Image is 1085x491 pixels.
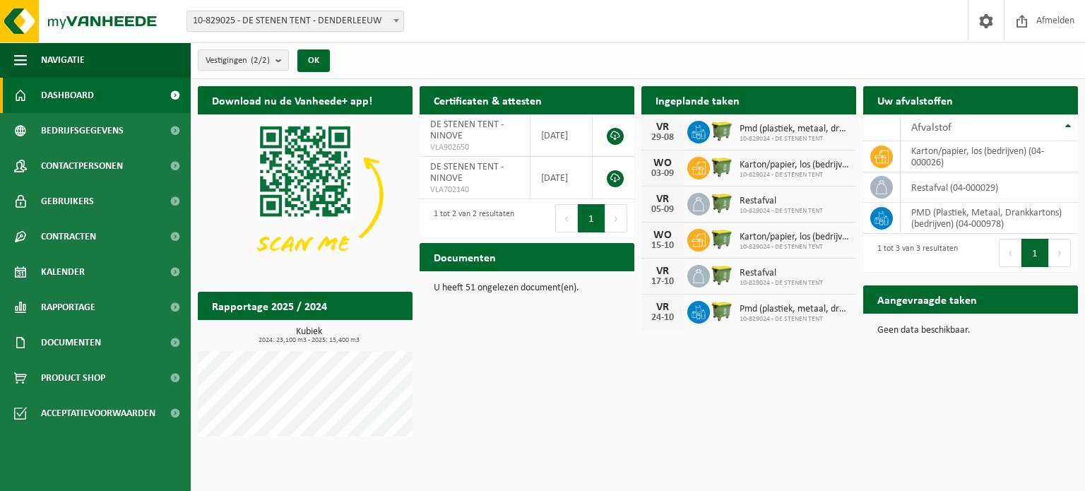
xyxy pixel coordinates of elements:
span: 10-829025 - DE STENEN TENT - DENDERLEEUW [186,11,404,32]
span: Product Shop [41,360,105,396]
button: Vestigingen(2/2) [198,49,289,71]
h2: Certificaten & attesten [420,86,556,114]
h2: Uw afvalstoffen [863,86,967,114]
div: 17-10 [648,277,677,287]
span: Navigatie [41,42,85,78]
div: 15-10 [648,241,677,251]
button: Next [605,204,627,232]
div: VR [648,194,677,205]
span: DE STENEN TENT - NINOVE [430,119,504,141]
span: Kalender [41,254,85,290]
p: Geen data beschikbaar. [877,326,1064,336]
span: 2024: 23,100 m3 - 2025: 15,400 m3 [205,337,413,344]
span: Documenten [41,325,101,360]
span: 10-829024 - DE STENEN TENT [740,207,823,215]
span: Contactpersonen [41,148,123,184]
h2: Ingeplande taken [641,86,754,114]
div: 24-10 [648,313,677,323]
span: Dashboard [41,78,94,113]
h2: Documenten [420,243,510,271]
span: Restafval [740,268,823,279]
span: 10-829024 - DE STENEN TENT [740,135,849,143]
div: 05-09 [648,205,677,215]
h2: Download nu de Vanheede+ app! [198,86,386,114]
span: Karton/papier, los (bedrijven) [740,160,849,171]
button: 1 [1021,239,1049,267]
a: Bekijk rapportage [307,319,411,348]
span: 10-829024 - DE STENEN TENT [740,279,823,288]
span: DE STENEN TENT - NINOVE [430,162,504,184]
td: PMD (Plastiek, Metaal, Drankkartons) (bedrijven) (04-000978) [901,203,1078,234]
td: [DATE] [530,114,593,157]
span: 10-829025 - DE STENEN TENT - DENDERLEEUW [187,11,403,31]
span: Gebruikers [41,184,94,219]
h2: Rapportage 2025 / 2024 [198,292,341,319]
p: U heeft 51 ongelezen document(en). [434,283,620,293]
button: 1 [578,204,605,232]
span: 10-829024 - DE STENEN TENT [740,243,849,252]
div: VR [648,122,677,133]
span: Vestigingen [206,50,270,71]
div: 1 tot 2 van 2 resultaten [427,203,514,234]
img: WB-1100-HPE-GN-51 [710,155,734,179]
img: Download de VHEPlus App [198,114,413,276]
span: VLA902650 [430,142,519,153]
span: 10-829024 - DE STENEN TENT [740,171,849,179]
span: Acceptatievoorwaarden [41,396,155,431]
td: [DATE] [530,157,593,199]
img: WB-1100-HPE-GN-51 [710,227,734,251]
h3: Kubiek [205,327,413,344]
span: Afvalstof [911,122,951,134]
button: Previous [555,204,578,232]
button: Previous [999,239,1021,267]
td: restafval (04-000029) [901,172,1078,203]
div: 1 tot 3 van 3 resultaten [870,237,958,268]
span: VLA702140 [430,184,519,196]
button: OK [297,49,330,72]
div: VR [648,302,677,313]
span: Pmd (plastiek, metaal, drankkartons) (bedrijven) [740,124,849,135]
img: WB-1100-HPE-GN-51 [710,263,734,287]
div: 03-09 [648,169,677,179]
span: Contracten [41,219,96,254]
div: 29-08 [648,133,677,143]
span: 10-829024 - DE STENEN TENT [740,315,849,324]
button: Next [1049,239,1071,267]
span: Rapportage [41,290,95,325]
img: WB-1100-HPE-GN-51 [710,119,734,143]
span: Restafval [740,196,823,207]
span: Pmd (plastiek, metaal, drankkartons) (bedrijven) [740,304,849,315]
div: WO [648,230,677,241]
span: Karton/papier, los (bedrijven) [740,232,849,243]
td: karton/papier, los (bedrijven) (04-000026) [901,141,1078,172]
div: WO [648,158,677,169]
div: VR [648,266,677,277]
img: WB-1100-HPE-GN-51 [710,299,734,323]
img: WB-1100-HPE-GN-51 [710,191,734,215]
count: (2/2) [251,56,270,65]
h2: Aangevraagde taken [863,285,991,313]
span: Bedrijfsgegevens [41,113,124,148]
